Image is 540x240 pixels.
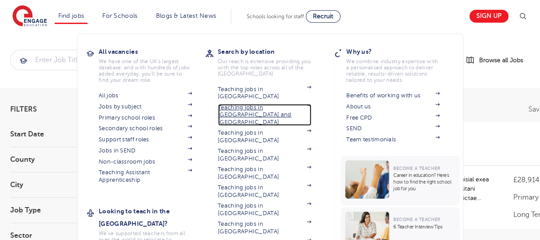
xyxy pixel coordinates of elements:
[58,12,84,19] a: Find jobs
[469,10,508,23] a: Sign up
[99,103,192,110] a: Jobs by subject
[99,169,192,184] a: Teaching Assistant Apprenticeship
[10,181,108,188] h3: City
[99,45,205,83] a: All vacanciesWe have one of the UK's largest database. and with hundreds of jobs added everyday. ...
[99,114,192,121] a: Primary school roles
[479,55,523,65] span: Browse all Jobs
[346,45,453,58] h3: Why us?
[218,86,311,100] a: Teaching jobs in [GEOGRAPHIC_DATA]
[306,10,340,23] a: Recruit
[218,104,311,126] a: Teaching jobs in [GEOGRAPHIC_DATA] and [GEOGRAPHIC_DATA]
[102,12,137,19] a: For Schools
[218,166,311,180] a: Teaching jobs in [GEOGRAPHIC_DATA]
[346,58,440,83] p: We combine industry expertise with a personalised approach to deliver reliable, results-driven so...
[218,148,311,162] a: Teaching jobs in [GEOGRAPHIC_DATA]
[99,125,192,132] a: Secondary school roles
[10,131,108,138] h3: Start Date
[346,45,453,83] a: Why us?We combine industry expertise with a personalised approach to deliver reliable, results-dr...
[466,55,530,65] a: Browse all Jobs
[10,50,432,70] div: Submit
[99,92,192,99] a: All jobs
[393,224,455,230] p: 6 Teacher Interview Tips
[218,184,311,199] a: Teaching jobs in [GEOGRAPHIC_DATA]
[99,58,192,83] p: We have one of the UK's largest database. and with hundreds of jobs added everyday. you'll be sur...
[218,45,324,77] a: Search by locationOur reach is extensive providing you with the top roles across all of the [GEOG...
[99,45,205,58] h3: All vacancies
[218,45,324,58] h3: Search by location
[218,220,311,235] a: Teaching jobs in [GEOGRAPHIC_DATA]
[10,156,108,163] h3: County
[99,205,205,230] h3: Looking to teach in the [GEOGRAPHIC_DATA]?
[247,13,304,20] span: Schools looking for staff
[393,217,440,222] span: Become a Teacher
[218,129,311,144] a: Teaching jobs in [GEOGRAPHIC_DATA]
[218,58,311,77] p: Our reach is extensive providing you with the top roles across all of the [GEOGRAPHIC_DATA]
[346,92,440,99] a: Benefits of working with us
[10,106,37,113] span: Filters
[340,156,462,205] a: Become a TeacherCareer in education? Here’s how to find the right school job for you
[346,125,440,132] a: SEND
[99,136,192,143] a: Support staff roles
[10,232,108,239] h3: Sector
[99,158,192,165] a: Non-classroom jobs
[393,166,440,171] span: Become a Teacher
[10,207,108,214] h3: Job Type
[313,13,333,20] span: Recruit
[156,12,216,19] a: Blogs & Latest News
[99,147,192,154] a: Jobs in SEND
[346,103,440,110] a: About us
[12,5,47,28] img: Engage Education
[393,172,455,192] p: Career in education? Here’s how to find the right school job for you
[346,136,440,143] a: Team testimonials
[218,202,311,217] a: Teaching jobs in [GEOGRAPHIC_DATA]
[346,114,440,121] a: Free CPD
